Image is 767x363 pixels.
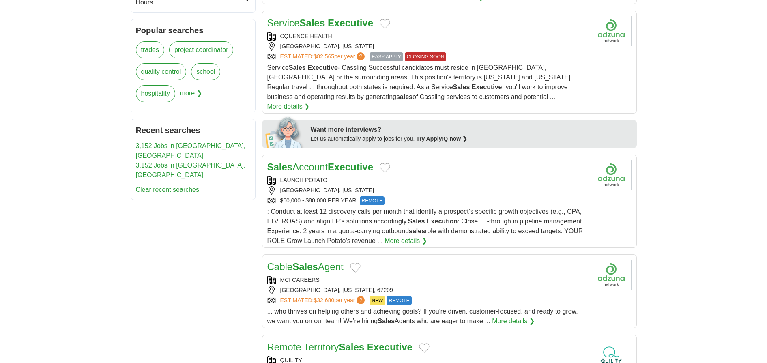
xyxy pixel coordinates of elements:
img: Company logo [591,16,632,46]
span: ? [357,296,365,304]
a: project coordinator [169,41,234,58]
span: $32,680 [314,297,334,303]
a: Try ApplyIQ now ❯ [416,135,467,142]
button: Add to favorite jobs [419,343,430,353]
span: $82,565 [314,53,334,60]
strong: Executive [328,161,373,172]
div: $60,000 - $80,000 PER YEAR [267,196,584,205]
img: apply-iq-scientist.png [265,116,305,148]
div: [GEOGRAPHIC_DATA], [US_STATE], 67209 [267,286,584,294]
div: LAUNCH POTATO [267,176,584,185]
strong: Sales [289,64,306,71]
strong: Sales [267,161,293,172]
strong: Sales [292,261,318,272]
a: hospitality [136,85,175,102]
a: CableSalesAgent [267,261,344,272]
h2: Recent searches [136,124,250,136]
span: more ❯ [180,85,202,107]
strong: Sales [378,318,395,324]
div: [GEOGRAPHIC_DATA], [US_STATE] [267,42,584,51]
strong: Sales [453,84,470,90]
a: school [191,63,220,80]
a: 3,152 Jobs in [GEOGRAPHIC_DATA], [GEOGRAPHIC_DATA] [136,142,246,159]
button: Add to favorite jobs [380,163,390,173]
div: Let us automatically apply to jobs for you. [311,135,632,143]
img: Company logo [591,160,632,190]
a: Remote TerritorySales Executive [267,342,413,352]
div: MCI CAREERS [267,276,584,284]
span: REMOTE [360,196,385,205]
button: Add to favorite jobs [350,263,361,273]
a: quality control [136,63,187,80]
span: CLOSING SOON [405,52,447,61]
h2: Popular searches [136,24,250,37]
strong: Sales [300,17,325,28]
strong: Executive [328,17,373,28]
div: Want more interviews? [311,125,632,135]
strong: sales [409,228,425,234]
a: trades [136,41,164,58]
div: CQUENCE HEALTH [267,32,584,41]
span: ... who thrives on helping others and achieving goals? If you're driven, customer-focused, and re... [267,308,578,324]
strong: Executive [472,84,502,90]
span: REMOTE [387,296,411,305]
span: NEW [370,296,385,305]
span: ? [357,52,365,60]
a: Clear recent searches [136,186,200,193]
a: SalesAccountExecutive [267,161,374,172]
a: ServiceSales Executive [267,17,374,28]
strong: Execution [427,218,458,225]
a: ESTIMATED:$82,565per year? [280,52,367,61]
div: [GEOGRAPHIC_DATA], [US_STATE] [267,186,584,195]
a: 3,152 Jobs in [GEOGRAPHIC_DATA], [GEOGRAPHIC_DATA] [136,162,246,178]
span: : Conduct at least 12 discovery calls per month that identify a prospect’s specific growth object... [267,208,584,244]
strong: sales [396,93,413,100]
span: Service - Cassling Successful candidates must reside in [GEOGRAPHIC_DATA], [GEOGRAPHIC_DATA] or t... [267,64,572,100]
strong: Sales [408,218,425,225]
a: ESTIMATED:$32,680per year? [280,296,367,305]
button: Add to favorite jobs [380,19,390,29]
a: More details ❯ [385,236,427,246]
a: More details ❯ [492,316,535,326]
strong: Sales [339,342,364,352]
span: EASY APPLY [370,52,403,61]
strong: Executive [307,64,338,71]
img: Company logo [591,260,632,290]
strong: Executive [367,342,413,352]
a: More details ❯ [267,102,310,112]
